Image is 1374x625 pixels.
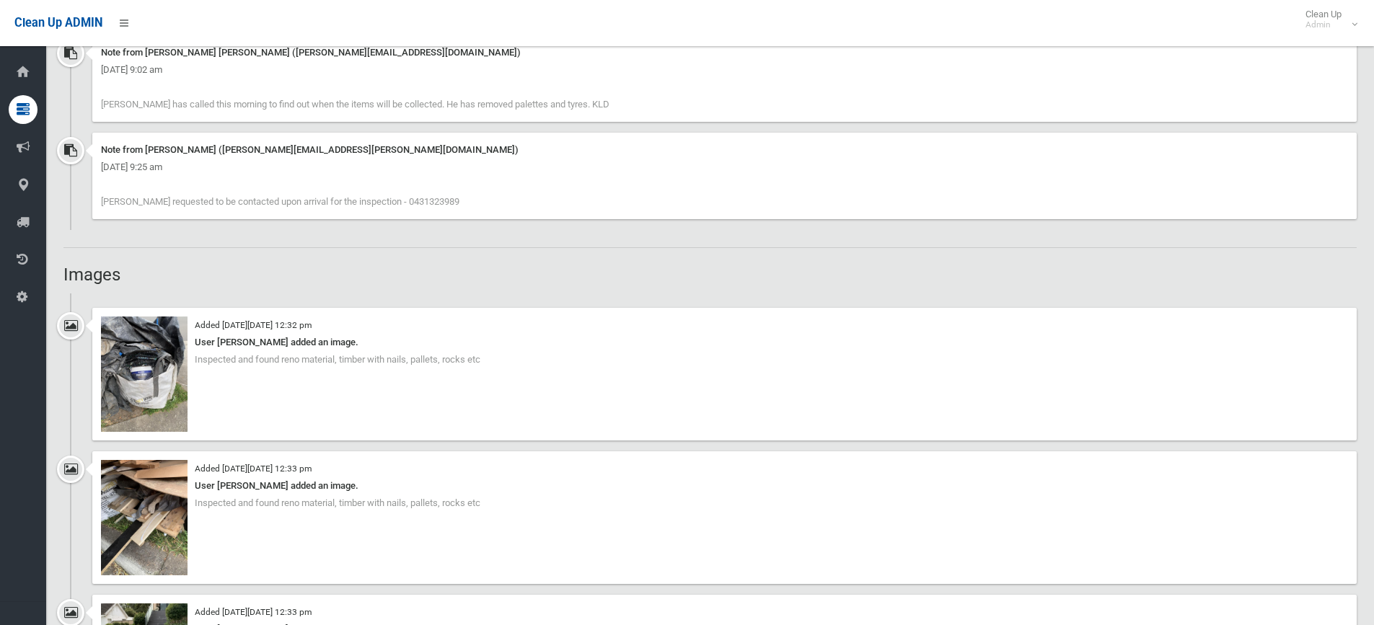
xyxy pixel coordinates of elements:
span: [PERSON_NAME] has called this morning to find out when the items will be collected. He has remove... [101,99,609,110]
div: Note from [PERSON_NAME] [PERSON_NAME] ([PERSON_NAME][EMAIL_ADDRESS][DOMAIN_NAME]) [101,44,1348,61]
div: User [PERSON_NAME] added an image. [101,477,1348,495]
span: Clean Up [1298,9,1356,30]
small: Added [DATE][DATE] 12:33 pm [195,464,312,474]
h2: Images [63,265,1357,284]
img: 6930e653-14f6-42f5-a8bb-11da9f523556.jpg [101,460,188,575]
small: Added [DATE][DATE] 12:33 pm [195,607,312,617]
div: Note from [PERSON_NAME] ([PERSON_NAME][EMAIL_ADDRESS][PERSON_NAME][DOMAIN_NAME]) [101,141,1348,159]
small: Admin [1305,19,1342,30]
small: Added [DATE][DATE] 12:32 pm [195,320,312,330]
div: [DATE] 9:02 am [101,61,1348,79]
img: 22a44bd4-ef36-4f31-9ec4-bd6bfc81751b.jpg [101,316,188,432]
span: [PERSON_NAME] requested to be contacted upon arrival for the inspection - 0431323989 [101,196,459,207]
div: [DATE] 9:25 am [101,159,1348,176]
span: Clean Up ADMIN [14,16,102,30]
span: Inspected and found reno material, timber with nails, pallets, rocks etc [195,497,480,508]
div: User [PERSON_NAME] added an image. [101,334,1348,351]
span: Inspected and found reno material, timber with nails, pallets, rocks etc [195,354,480,365]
